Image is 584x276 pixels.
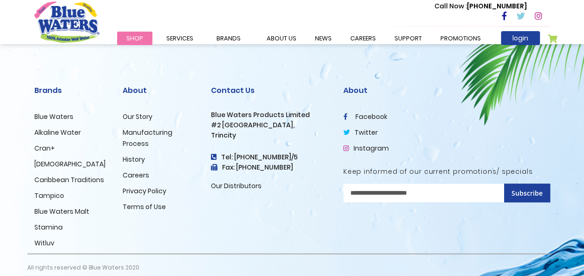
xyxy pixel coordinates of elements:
span: Brands [217,34,241,43]
span: Subscribe [512,189,543,197]
a: store logo [34,1,99,42]
h2: About [343,86,550,95]
a: facebook [343,112,387,121]
h3: Blue Waters Products Limited [211,111,329,119]
a: Manufacturing Process [123,128,172,148]
h3: Fax: [PHONE_NUMBER] [211,164,329,171]
a: Terms of Use [123,202,166,211]
a: Privacy Policy [123,186,166,196]
a: twitter [343,128,378,137]
a: Careers [123,171,149,180]
h2: About [123,86,197,95]
a: Caribbean Traditions [34,175,104,184]
a: careers [341,32,385,45]
a: Alkaline Water [34,128,81,137]
a: Our Story [123,112,152,121]
button: Subscribe [504,184,550,202]
a: Our Distributors [211,181,262,191]
a: Instagram [343,144,389,153]
a: Witluv [34,238,54,248]
a: support [385,32,431,45]
h3: #2 [GEOGRAPHIC_DATA], [211,121,329,129]
a: Blue Waters Malt [34,207,89,216]
a: News [306,32,341,45]
h5: Keep informed of our current promotions/ specials [343,168,550,176]
a: Cran+ [34,144,55,153]
span: Shop [126,34,143,43]
span: Services [166,34,193,43]
a: Tampico [34,191,64,200]
h2: Contact Us [211,86,329,95]
h4: Tel: [PHONE_NUMBER]/5 [211,153,329,161]
h2: Brands [34,86,109,95]
a: Blue Waters [34,112,73,121]
a: about us [257,32,306,45]
h3: Trincity [211,131,329,139]
a: [DEMOGRAPHIC_DATA] [34,159,105,169]
a: login [501,31,540,45]
a: History [123,155,145,164]
a: Stamina [34,223,63,232]
a: Promotions [431,32,490,45]
span: Call Now : [434,1,467,11]
p: [PHONE_NUMBER] [434,1,527,11]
